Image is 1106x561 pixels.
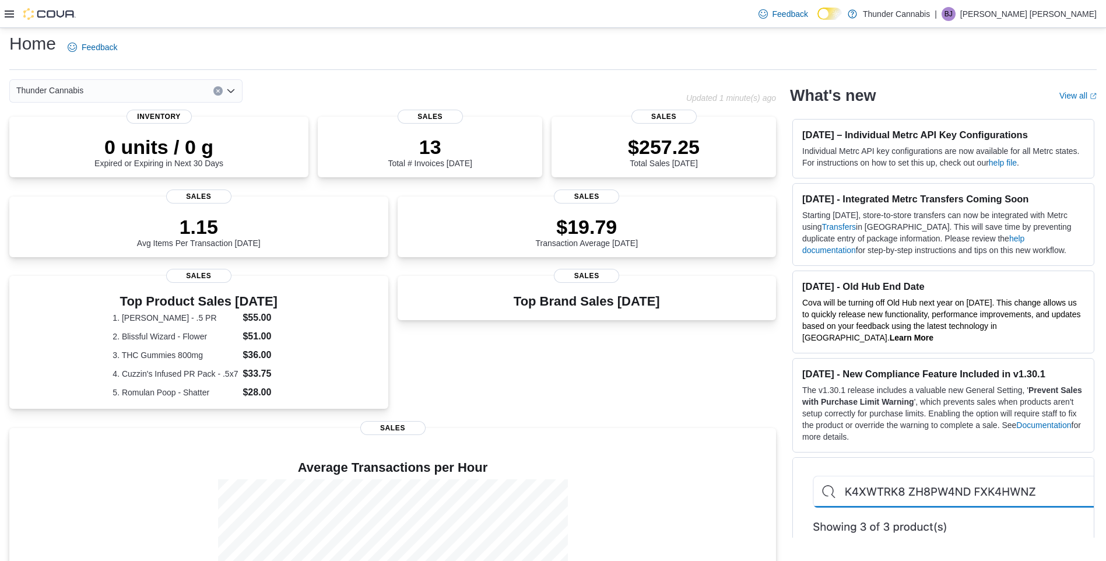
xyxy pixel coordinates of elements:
[960,7,1097,21] p: [PERSON_NAME] [PERSON_NAME]
[631,110,697,124] span: Sales
[802,280,1084,292] h3: [DATE] - Old Hub End Date
[628,135,700,168] div: Total Sales [DATE]
[16,83,83,97] span: Thunder Cannabis
[113,312,238,324] dt: 1. [PERSON_NAME] - .5 PR
[243,311,285,325] dd: $55.00
[166,190,231,204] span: Sales
[802,385,1082,406] strong: Prevent Sales with Purchase Limit Warning
[82,41,117,53] span: Feedback
[890,333,933,342] a: Learn More
[9,32,56,55] h1: Home
[1059,91,1097,100] a: View allExternal link
[514,294,660,308] h3: Top Brand Sales [DATE]
[166,269,231,283] span: Sales
[243,348,285,362] dd: $36.00
[802,384,1084,443] p: The v1.30.1 release includes a valuable new General Setting, ' ', which prevents sales when produ...
[213,86,223,96] button: Clear input
[821,222,856,232] a: Transfers
[942,7,956,21] div: Barbara Jimmy
[113,331,238,342] dt: 2. Blissful Wizard - Flower
[243,385,285,399] dd: $28.00
[137,215,261,239] p: 1.15
[535,215,638,248] div: Transaction Average [DATE]
[802,145,1084,169] p: Individual Metrc API key configurations are now available for all Metrc states. For instructions ...
[94,135,223,168] div: Expired or Expiring in Next 30 Days
[863,7,930,21] p: Thunder Cannabis
[935,7,937,21] p: |
[94,135,223,159] p: 0 units / 0 g
[113,387,238,398] dt: 5. Romulan Poop - Shatter
[790,86,876,105] h2: What's new
[388,135,472,159] p: 13
[127,110,192,124] span: Inventory
[23,8,76,20] img: Cova
[63,36,122,59] a: Feedback
[754,2,813,26] a: Feedback
[802,129,1084,141] h3: [DATE] – Individual Metrc API Key Configurations
[1090,93,1097,100] svg: External link
[802,209,1084,256] p: Starting [DATE], store-to-store transfers can now be integrated with Metrc using in [GEOGRAPHIC_D...
[19,461,767,475] h4: Average Transactions per Hour
[773,8,808,20] span: Feedback
[686,93,776,103] p: Updated 1 minute(s) ago
[243,329,285,343] dd: $51.00
[802,368,1084,380] h3: [DATE] - New Compliance Feature Included in v1.30.1
[360,421,426,435] span: Sales
[802,298,1081,342] span: Cova will be turning off Old Hub next year on [DATE]. This change allows us to quickly release ne...
[113,368,238,380] dt: 4. Cuzzin's Infused PR Pack - .5x7
[398,110,463,124] span: Sales
[802,193,1084,205] h3: [DATE] - Integrated Metrc Transfers Coming Soon
[113,294,285,308] h3: Top Product Sales [DATE]
[628,135,700,159] p: $257.25
[989,158,1017,167] a: help file
[817,8,842,20] input: Dark Mode
[535,215,638,239] p: $19.79
[388,135,472,168] div: Total # Invoices [DATE]
[554,190,619,204] span: Sales
[554,269,619,283] span: Sales
[113,349,238,361] dt: 3. THC Gummies 800mg
[1016,420,1071,430] a: Documentation
[945,7,953,21] span: BJ
[137,215,261,248] div: Avg Items Per Transaction [DATE]
[243,367,285,381] dd: $33.75
[226,86,236,96] button: Open list of options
